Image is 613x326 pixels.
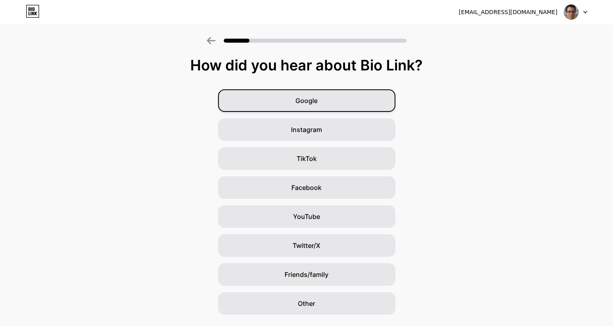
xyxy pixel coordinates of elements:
span: Other [298,299,315,308]
div: How did you hear about Bio Link? [4,57,609,73]
img: Zack Achman [563,4,579,20]
span: TikTok [297,154,317,163]
span: YouTube [293,212,320,221]
div: [EMAIL_ADDRESS][DOMAIN_NAME] [459,8,557,17]
span: Twitter/X [293,241,320,250]
span: Instagram [291,125,322,134]
span: Google [295,96,318,105]
span: Facebook [291,183,322,192]
span: Friends/family [285,270,328,279]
